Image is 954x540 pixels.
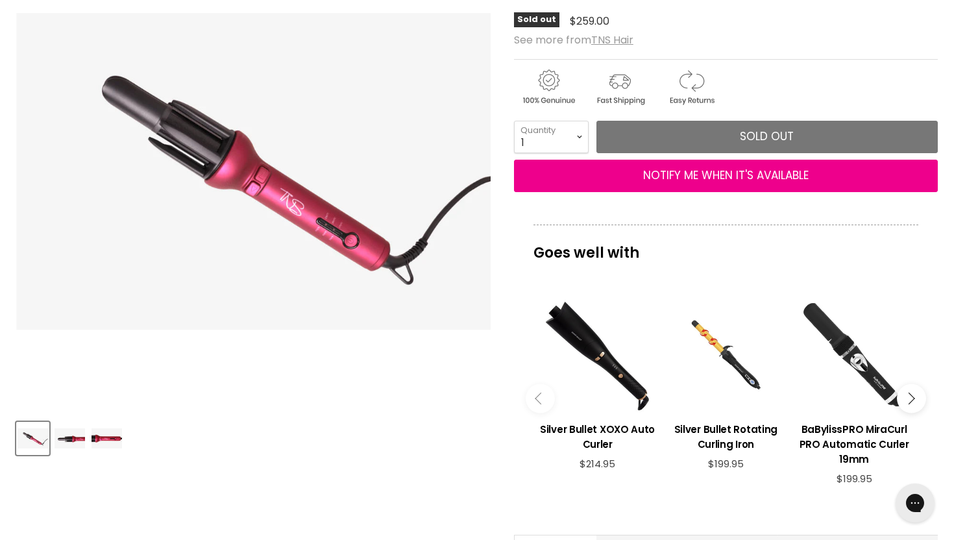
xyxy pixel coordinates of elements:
span: $199.95 [708,457,744,471]
button: NOTIFY ME WHEN IT'S AVAILABLE [514,160,938,192]
button: Sold out [596,121,938,153]
img: TNS Automatic Curler - Maroon/Pink [55,428,85,449]
a: View product:Silver Bullet Rotating Curling Iron [668,412,784,458]
h3: Silver Bullet Rotating Curling Iron [668,422,784,452]
img: TNS Automatic Curler - Maroon/Pink [92,428,122,449]
span: $259.00 [570,14,609,29]
a: View product:Silver Bullet XOXO Auto Curler [540,412,655,458]
img: returns.gif [657,67,726,107]
select: Quantity [514,121,589,153]
span: $214.95 [580,457,615,471]
button: TNS Automatic Curler - Maroon/Pink [16,422,49,455]
a: View product:BaBylissPRO MiraCurl PRO Automatic Curler 19mm [796,412,912,473]
iframe: Gorgias live chat messenger [889,479,941,527]
span: See more from [514,32,633,47]
div: Product thumbnails [14,418,493,455]
span: $199.95 [837,472,872,485]
span: Sold out [514,12,559,27]
button: TNS Automatic Curler - Maroon/Pink [53,422,86,455]
span: Sold out [740,129,794,144]
h3: BaBylissPRO MiraCurl PRO Automatic Curler 19mm [796,422,912,467]
button: TNS Automatic Curler - Maroon/Pink [90,422,123,455]
img: TNS Automatic Curler - Maroon/Pink [18,428,48,449]
a: TNS Hair [591,32,633,47]
img: genuine.gif [514,67,583,107]
p: Goes well with [533,225,918,267]
h3: Silver Bullet XOXO Auto Curler [540,422,655,452]
img: shipping.gif [585,67,654,107]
